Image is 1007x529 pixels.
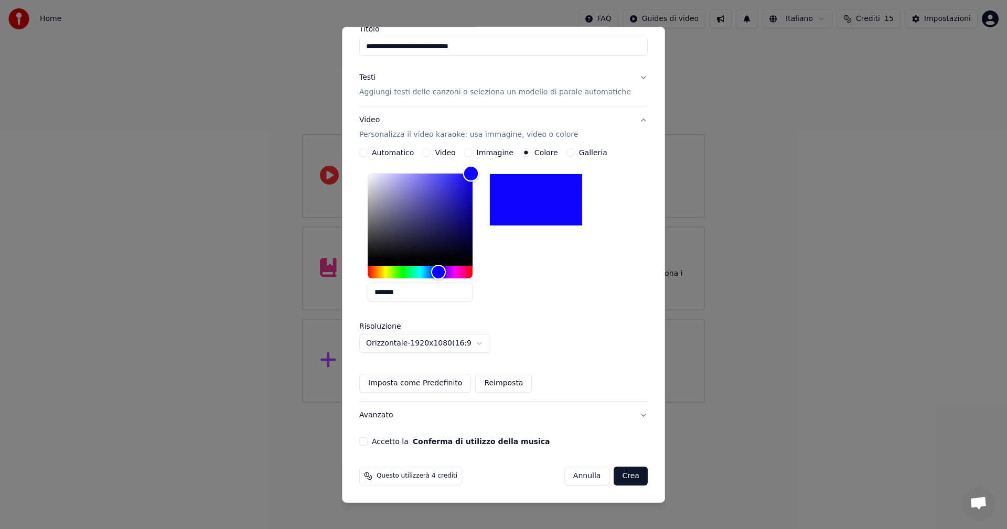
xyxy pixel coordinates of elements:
[368,174,473,260] div: Color
[372,149,414,156] label: Automatico
[377,472,457,480] span: Questo utilizzerà 4 crediti
[534,149,558,156] label: Colore
[413,438,550,445] button: Accetto la
[359,115,578,140] div: Video
[475,374,532,393] button: Reimposta
[359,374,471,393] button: Imposta come Predefinito
[359,87,631,98] p: Aggiungi testi delle canzoni o seleziona un modello di parole automatiche
[359,129,578,140] p: Personalizza il video karaoke: usa immagine, video o colore
[359,148,648,401] div: VideoPersonalizza il video karaoke: usa immagine, video o colore
[359,64,648,106] button: TestiAggiungi testi delle canzoni o seleziona un modello di parole automatiche
[359,322,464,330] label: Risoluzione
[359,72,376,83] div: Testi
[368,266,473,278] div: Hue
[564,467,610,485] button: Annulla
[435,149,455,156] label: Video
[359,106,648,148] button: VideoPersonalizza il video karaoke: usa immagine, video o colore
[359,25,648,33] label: Titolo
[579,149,607,156] label: Galleria
[372,438,550,445] label: Accetto la
[614,467,648,485] button: Crea
[477,149,513,156] label: Immagine
[359,402,648,429] button: Avanzato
